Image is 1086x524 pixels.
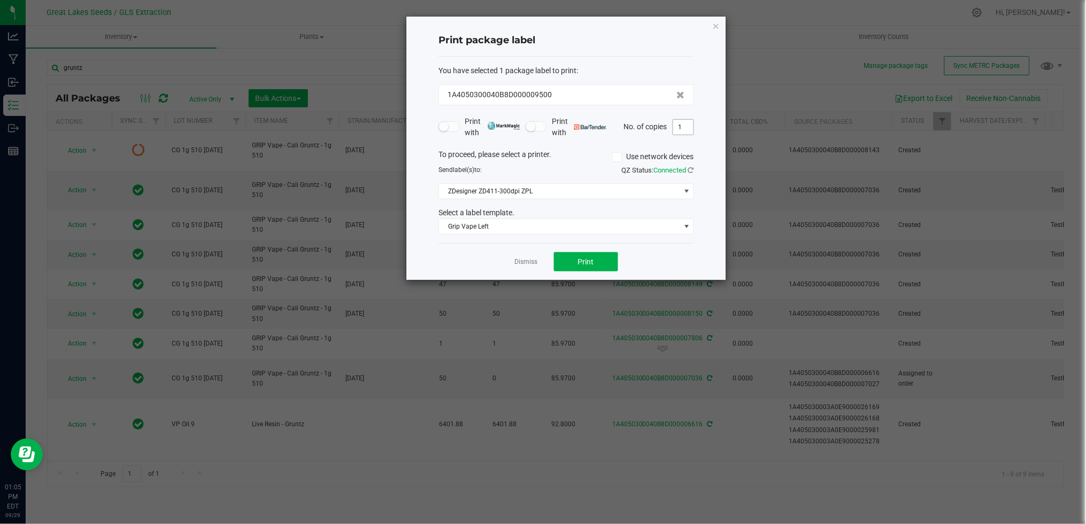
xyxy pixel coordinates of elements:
div: : [438,65,694,76]
span: Send to: [438,166,482,174]
span: No. of copies [624,122,667,130]
span: label(s) [453,166,474,174]
span: ZDesigner ZD411-300dpi ZPL [439,184,680,199]
span: 1A4050300040B8D000009500 [448,89,552,100]
div: Select a label template. [430,207,702,218]
span: You have selected 1 package label to print [438,66,576,75]
label: Use network devices [612,151,694,162]
span: Print with [465,116,520,138]
img: bartender.png [574,124,607,130]
h4: Print package label [438,34,694,48]
iframe: Resource center [11,439,43,471]
div: To proceed, please select a printer. [430,149,702,165]
span: Print with [552,116,607,138]
span: Print [578,257,594,266]
span: Connected [654,166,687,174]
span: Grip Vape Left [439,219,680,234]
button: Print [554,252,618,271]
span: QZ Status: [622,166,694,174]
a: Dismiss [515,257,538,267]
img: mark_magic_cybra.png [488,122,520,130]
